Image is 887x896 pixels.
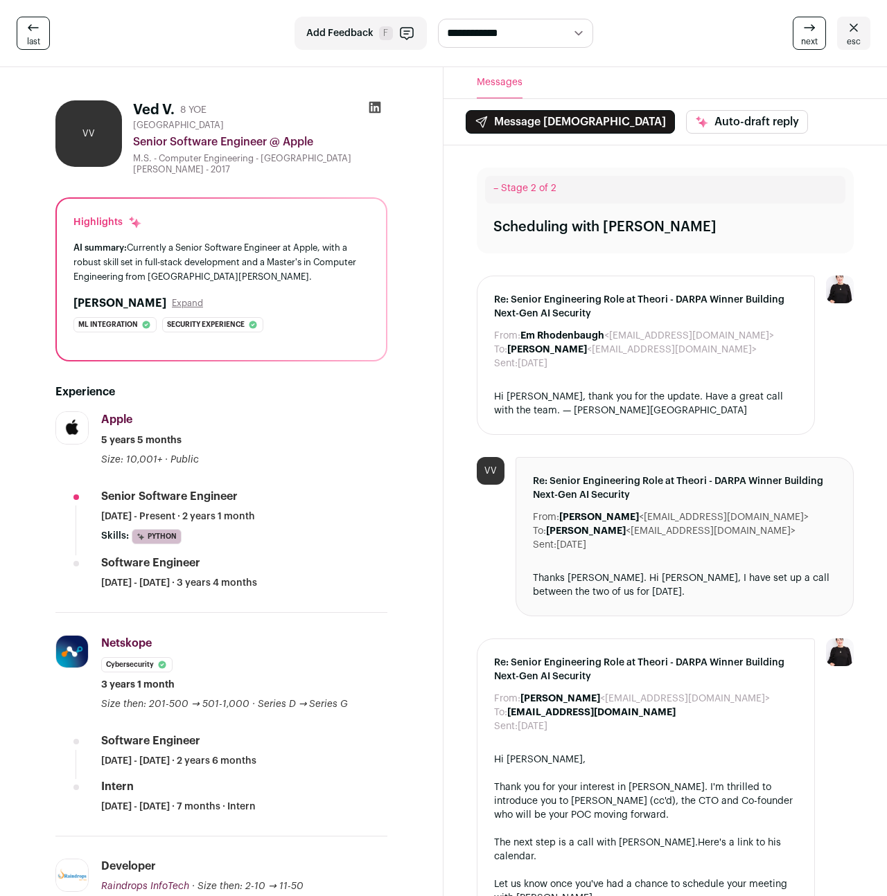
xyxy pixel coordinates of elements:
span: [GEOGRAPHIC_DATA] [133,120,224,131]
b: [EMAIL_ADDRESS][DOMAIN_NAME] [507,708,676,717]
dt: Sent: [494,719,518,733]
span: 3 years 1 month [101,678,175,692]
div: 8 YOE [180,103,207,117]
div: The next step is a call with [PERSON_NAME]. [494,836,798,863]
span: last [27,36,40,47]
div: Highlights [73,215,142,229]
dd: <[EMAIL_ADDRESS][DOMAIN_NAME]> [520,329,774,343]
dd: [DATE] [518,357,547,370]
span: AI summary: [73,243,127,252]
span: · [252,697,255,711]
span: next [801,36,818,47]
li: Python [132,529,182,544]
b: [PERSON_NAME] [507,345,587,355]
dt: Sent: [494,357,518,370]
div: VV [477,457,504,485]
h2: [PERSON_NAME] [73,295,166,312]
div: Intern [101,779,134,794]
div: Hi [PERSON_NAME], [494,753,798,767]
span: Apple [101,414,132,425]
div: VV [55,100,122,167]
dt: To: [494,706,507,719]
span: [DATE] - [DATE] · 2 years 6 months [101,754,256,768]
div: Currently a Senior Software Engineer at Apple, with a robust skill set in full-stack development ... [73,240,369,284]
div: Scheduling with [PERSON_NAME] [493,217,717,237]
h2: Experience [55,384,387,400]
div: Hi [PERSON_NAME], thank you for the update. Have a great call with the team. — [PERSON_NAME][GEOG... [494,390,798,418]
span: esc [847,36,861,47]
img: c8722dff2615136d9fce51e30638829b1c8796bcfaaadfc89721e42d805fef6f.jpg [56,412,88,444]
dd: <[EMAIL_ADDRESS][DOMAIN_NAME]> [559,510,809,524]
span: Raindrops InfoTech [101,881,189,891]
div: Software Engineer [101,733,200,749]
span: Series D → Series G [258,699,349,709]
div: Developer [101,859,156,874]
span: [DATE] - [DATE] · 3 years 4 months [101,576,257,590]
span: Public [170,455,199,465]
img: 0519c5c02a0adf11b9c86ea5e22e3e08fa8f7c19974c8ef9e80e62bb11cd5854.jpg [56,859,88,891]
span: F [379,26,393,40]
span: Size: 10,001+ [101,455,162,465]
b: [PERSON_NAME] [546,526,626,536]
dd: <[EMAIL_ADDRESS][DOMAIN_NAME]> [520,692,770,706]
dt: To: [494,343,507,357]
button: Messages [477,67,522,98]
span: Re: Senior Engineering Role at Theori - DARPA Winner Building Next-Gen AI Security [494,293,798,321]
img: 9240684-medium_jpg [826,638,854,666]
b: Em Rhodenbaugh [520,331,604,341]
dt: From: [494,329,520,343]
button: Add Feedback F [295,17,427,50]
span: – [493,183,498,193]
li: Cybersecurity [101,657,173,672]
span: Re: Senior Engineering Role at Theori - DARPA Winner Building Next-Gen AI Security [533,474,836,502]
button: Auto-draft reply [686,110,808,134]
h1: Ved V. [133,100,175,120]
b: [PERSON_NAME] [559,512,639,522]
dd: <[EMAIL_ADDRESS][DOMAIN_NAME]> [546,524,796,538]
dd: [DATE] [556,538,586,552]
span: Skills: [101,529,129,543]
a: next [793,17,826,50]
img: 09c8b02e677aaf6d85caf22643f90a37c93abc1a1e12e172116e7fee601166a4.jpg [56,636,88,667]
dd: [DATE] [518,719,547,733]
a: esc [837,17,870,50]
div: Thanks [PERSON_NAME]. Hi [PERSON_NAME], I have set up a call between the two of us for [DATE]. [533,571,836,599]
span: Security experience [167,318,245,332]
div: M.S. - Computer Engineering - [GEOGRAPHIC_DATA][PERSON_NAME] - 2017 [133,153,387,175]
dd: <[EMAIL_ADDRESS][DOMAIN_NAME]> [507,343,757,357]
dt: From: [494,692,520,706]
span: Ml integration [78,318,138,332]
img: 9240684-medium_jpg [826,276,854,303]
span: Stage 2 of 2 [501,183,556,193]
span: · [165,453,168,467]
span: Re: Senior Engineering Role at Theori - DARPA Winner Building Next-Gen AI Security [494,656,798,683]
div: Senior Software Engineer @ Apple [133,134,387,150]
div: Thank you for your interest in [PERSON_NAME]. I'm thrilled to introduce you to [PERSON_NAME] (cc'... [494,780,798,822]
button: Expand [172,298,203,309]
span: [DATE] - Present · 2 years 1 month [101,510,255,523]
dt: To: [533,524,546,538]
span: Add Feedback [306,26,374,40]
span: Netskope [101,638,152,649]
button: Message [DEMOGRAPHIC_DATA] [466,110,675,134]
span: Size then: 201-500 → 501-1,000 [101,699,249,709]
span: · Size then: 2-10 → 11-50 [192,881,304,891]
div: Software Engineer [101,555,200,571]
dt: From: [533,510,559,524]
div: Senior Software Engineer [101,489,238,504]
a: last [17,17,50,50]
span: [DATE] - [DATE] · 7 months · Intern [101,800,256,814]
span: 5 years 5 months [101,433,182,447]
dt: Sent: [533,538,556,552]
b: [PERSON_NAME] [520,694,600,704]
